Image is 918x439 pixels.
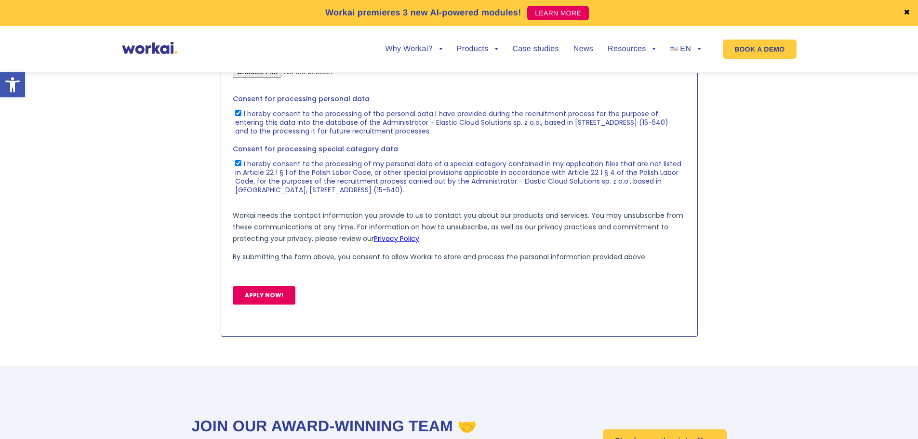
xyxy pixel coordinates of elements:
a: LEARN MORE [527,6,589,20]
p: Workai premieres 3 new AI-powered modules! [325,6,521,19]
a: Resources [608,45,655,53]
a: Why Workai? [385,45,442,53]
a: BOOK A DEMO [723,40,796,59]
a: ✖ [904,9,910,17]
h2: Join our award-winning team 🤝 [192,416,498,437]
a: Case studies [512,45,559,53]
span: EN [680,45,691,53]
a: Products [457,45,498,53]
a: News [573,45,593,53]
